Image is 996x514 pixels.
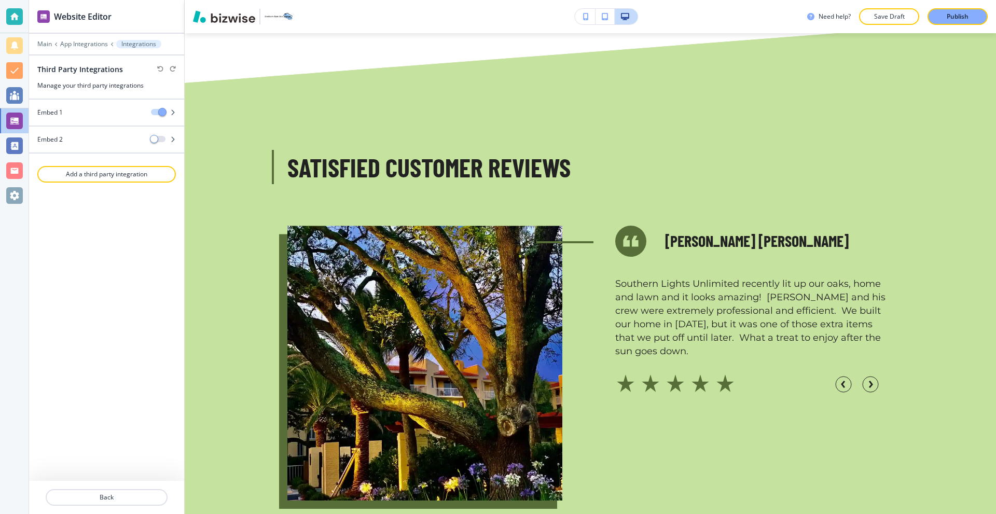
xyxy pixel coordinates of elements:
[37,10,50,23] img: editor icon
[265,13,293,20] img: Your Logo
[29,127,184,154] div: Embed 2
[54,10,112,23] h2: Website Editor
[615,277,893,358] p: Southern Lights Unlimited recently lit up our oaks, home and lawn and it looks amazing! [PERSON_N...
[29,100,184,127] div: Embed 1
[38,170,175,179] p: Add a third party integration
[46,489,168,506] button: Back
[60,40,108,48] button: App Integrations
[116,40,161,48] button: Integrations
[947,12,969,21] p: Publish
[47,493,167,502] p: Back
[287,150,893,185] h3: Satisfied Customer Reviews
[193,10,255,23] img: Bizwise Logo
[928,8,988,25] button: Publish
[37,40,52,48] button: Main
[37,135,63,144] h4: Embed 2
[37,64,123,75] h2: Third Party Integrations
[859,8,919,25] button: Save Draft
[37,108,63,117] h4: Embed 1
[37,166,176,183] button: Add a third party integration
[121,40,156,48] p: Integrations
[665,231,849,252] h5: [PERSON_NAME] [PERSON_NAME]
[37,81,176,90] h3: Manage your third party integrations
[819,12,851,21] h3: Need help?
[287,226,562,501] img: 752d987f6ccaeeef4276bcd426403e09.webp
[873,12,906,21] p: Save Draft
